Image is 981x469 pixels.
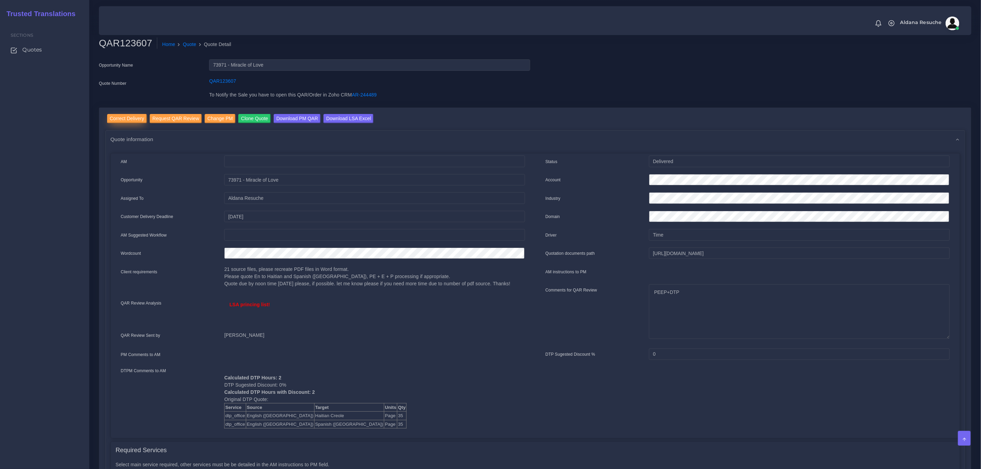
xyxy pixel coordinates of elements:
a: Quote [183,41,196,48]
p: [PERSON_NAME] [224,332,525,339]
td: Page [384,420,397,428]
td: English ([GEOGRAPHIC_DATA]) [246,420,314,428]
label: Status [546,159,558,165]
input: pm [224,192,525,204]
textarea: PEEP+DTP [649,284,949,339]
input: Correct Delivery [107,114,147,123]
a: Home [162,41,175,48]
span: Quote information [111,135,153,143]
input: Download LSA Excel [323,114,374,123]
div: DTP Sugested Discount: 0% Original DTP Quote: [219,367,530,429]
label: Driver [546,232,557,238]
label: Quote Number [99,80,126,87]
label: PM Comments to AM [121,352,161,358]
td: Page [384,412,397,420]
label: Client requirements [121,269,158,275]
h2: QAR123607 [99,37,157,49]
a: Quotes [5,43,84,57]
div: To Notify the Sale you have to open this QAR/Order in Zoho CRM [204,91,535,103]
label: Assigned To [121,195,144,202]
li: Quote Detail [196,41,231,48]
h2: Trusted Translations [2,10,76,18]
label: Industry [546,195,561,202]
a: QAR123607 [209,78,236,84]
input: Change PM [205,114,236,123]
span: Aldana Resuche [900,20,942,25]
label: QAR Review Analysis [121,300,162,306]
label: Opportunity Name [99,62,133,68]
b: Calculated DTP Hours with Discount: 2 [224,389,315,395]
td: Spanish ([GEOGRAPHIC_DATA]) [314,420,384,428]
a: AR-244489 [352,92,377,98]
input: Request QAR Review [150,114,202,123]
span: Sections [11,33,33,38]
label: Account [546,177,561,183]
input: Download PM QAR [274,114,321,123]
label: Customer Delivery Deadline [121,214,173,220]
td: dtp_office [225,412,246,420]
th: Service [225,403,246,412]
td: 35 [397,412,407,420]
label: AM Suggested Workflow [121,232,167,238]
label: AM instructions to PM [546,269,587,275]
label: Comments for QAR Review [546,287,597,293]
p: Select main service required, other services must be be detailed in the AM instructions to PM field. [116,461,955,468]
th: Units [384,403,397,412]
p: 21 source files, please recreate PDF files in Word format. Please quote En to Haitian and Spanish... [224,266,525,287]
div: Quote information [106,130,965,148]
label: AM [121,159,127,165]
th: Target [314,403,384,412]
td: 35 [397,420,407,428]
img: avatar [946,16,959,30]
td: English ([GEOGRAPHIC_DATA]) [246,412,314,420]
th: Source [246,403,314,412]
td: Haitian Creole [314,412,384,420]
a: Aldana Resucheavatar [897,16,962,30]
p: LSA princing list! [229,301,520,308]
th: Qty [397,403,407,412]
a: Trusted Translations [2,8,76,20]
label: DTP Sugested Discount % [546,351,595,357]
td: dtp_office [225,420,246,428]
input: Clone Quote [238,114,271,123]
label: Domain [546,214,560,220]
label: DTPM Comments to AM [121,368,166,374]
label: Quotation documents path [546,250,595,256]
label: QAR Review Sent by [121,332,160,339]
b: Calculated DTP Hours: 2 [224,375,281,380]
span: Quotes [22,46,42,54]
h4: Required Services [116,447,167,454]
label: Opportunity [121,177,143,183]
label: Wordcount [121,250,141,256]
